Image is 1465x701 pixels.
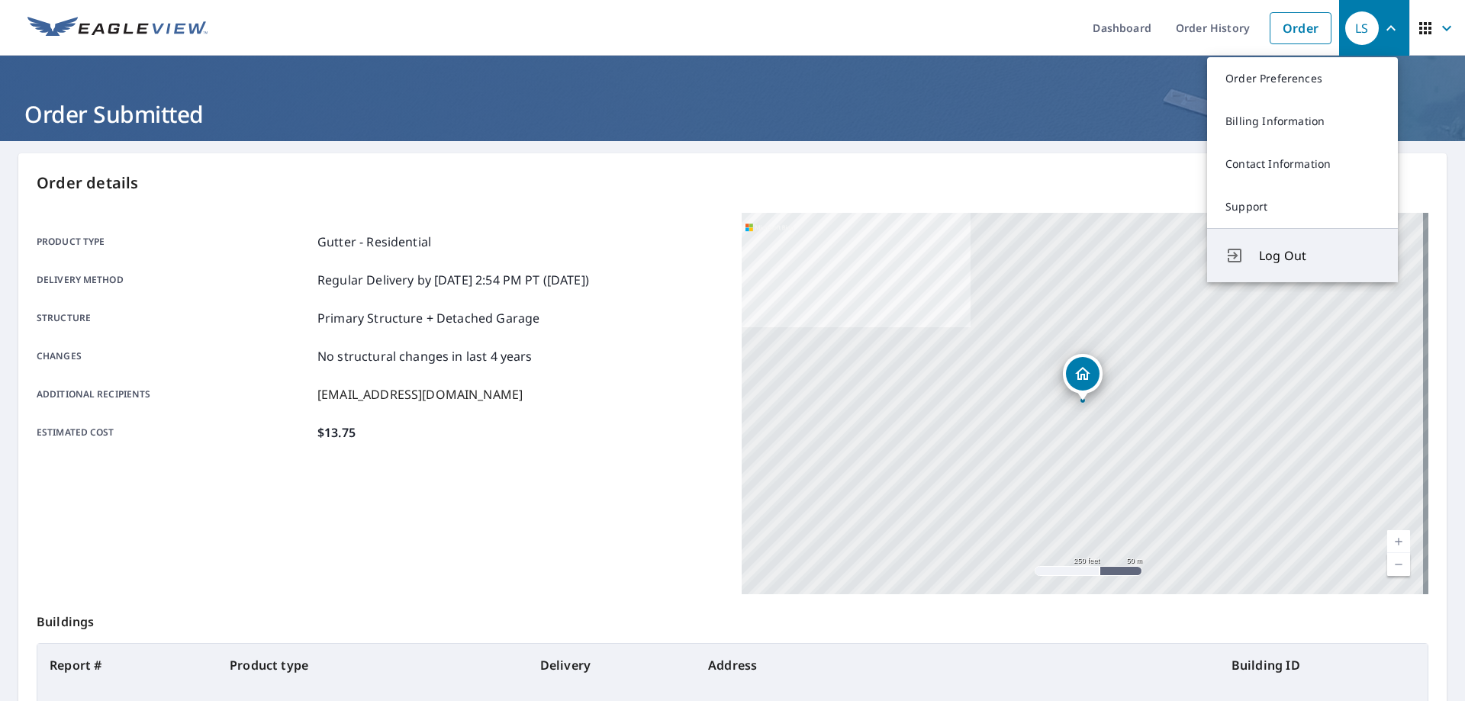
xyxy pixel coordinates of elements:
[1270,12,1331,44] a: Order
[37,644,217,687] th: Report #
[528,644,696,687] th: Delivery
[37,347,311,365] p: Changes
[1387,530,1410,553] a: Current Level 17, Zoom In
[37,271,311,289] p: Delivery method
[696,644,1219,687] th: Address
[1259,246,1380,265] span: Log Out
[317,423,356,442] p: $13.75
[1063,354,1103,401] div: Dropped pin, building 1, Residential property, 1428 Jerry Ln Manheim, PA 17545
[37,385,311,404] p: Additional recipients
[1207,143,1398,185] a: Contact Information
[317,233,431,251] p: Gutter - Residential
[1207,228,1398,282] button: Log Out
[37,233,311,251] p: Product type
[1219,644,1428,687] th: Building ID
[1207,57,1398,100] a: Order Preferences
[37,423,311,442] p: Estimated cost
[317,309,539,327] p: Primary Structure + Detached Garage
[37,172,1428,195] p: Order details
[1387,553,1410,576] a: Current Level 17, Zoom Out
[27,17,208,40] img: EV Logo
[1207,100,1398,143] a: Billing Information
[37,594,1428,643] p: Buildings
[317,385,523,404] p: [EMAIL_ADDRESS][DOMAIN_NAME]
[18,98,1447,130] h1: Order Submitted
[317,271,589,289] p: Regular Delivery by [DATE] 2:54 PM PT ([DATE])
[1207,185,1398,228] a: Support
[37,309,311,327] p: Structure
[217,644,528,687] th: Product type
[1345,11,1379,45] div: LS
[317,347,533,365] p: No structural changes in last 4 years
